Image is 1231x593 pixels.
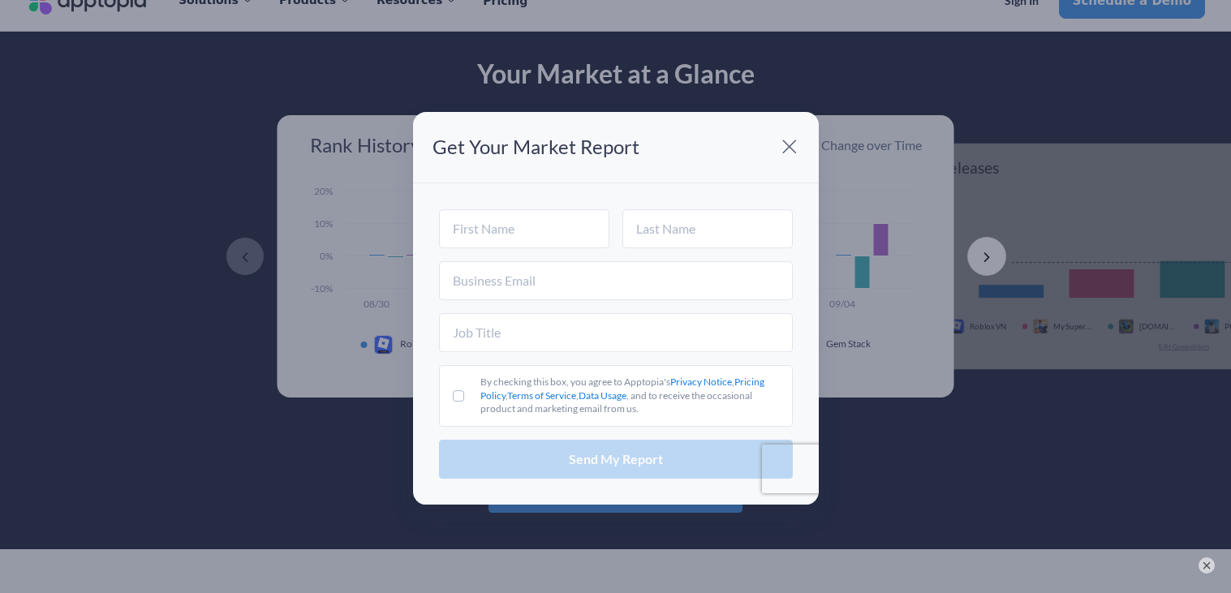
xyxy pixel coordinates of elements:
span: By checking this box, you agree to Apptopia's , , , , and to receive the occasional product and m... [480,376,764,415]
p: Get Your Market Report [433,136,639,157]
a: Data Usage [579,389,626,402]
input: By checking this box, you agree to Apptopia'sPrivacy Notice,Pricing Policy,Terms of Service,Data ... [453,390,464,402]
a: Privacy Notice [670,376,732,388]
a: Terms of Service [507,389,576,402]
a: Pricing Policy [480,376,764,402]
button: × [1199,557,1215,574]
input: First Name [439,209,609,248]
iframe: reCAPTCHA [762,445,970,493]
input: Job Title [439,313,793,352]
input: Last Name [622,209,793,248]
input: Business Email [439,261,793,300]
